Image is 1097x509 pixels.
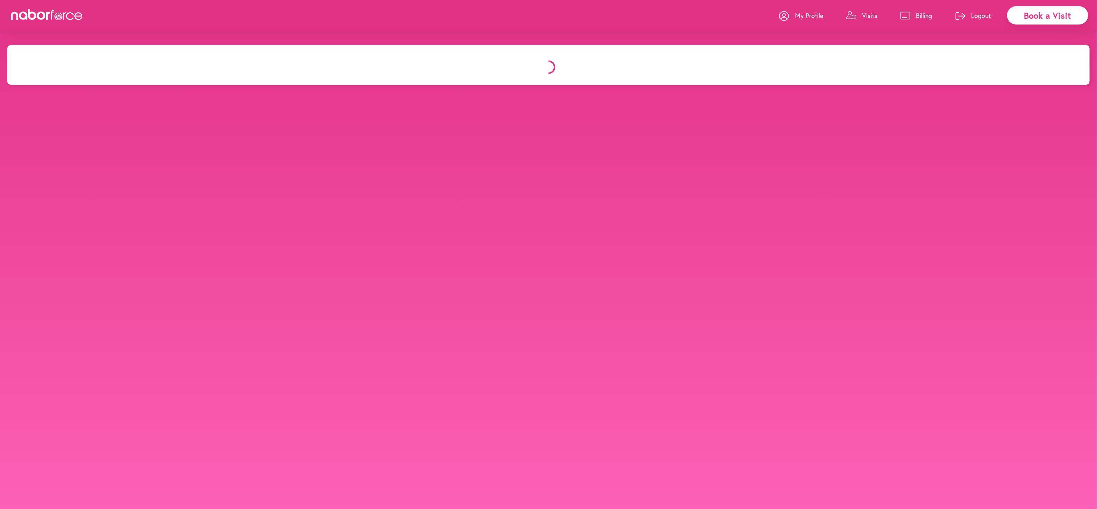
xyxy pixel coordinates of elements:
p: My Profile [795,11,823,20]
p: Visits [862,11,877,20]
a: Logout [956,5,991,26]
a: My Profile [779,5,823,26]
p: Logout [971,11,991,20]
a: Billing [900,5,933,26]
a: Visits [846,5,877,26]
div: Book a Visit [1007,6,1088,25]
p: Billing [916,11,933,20]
